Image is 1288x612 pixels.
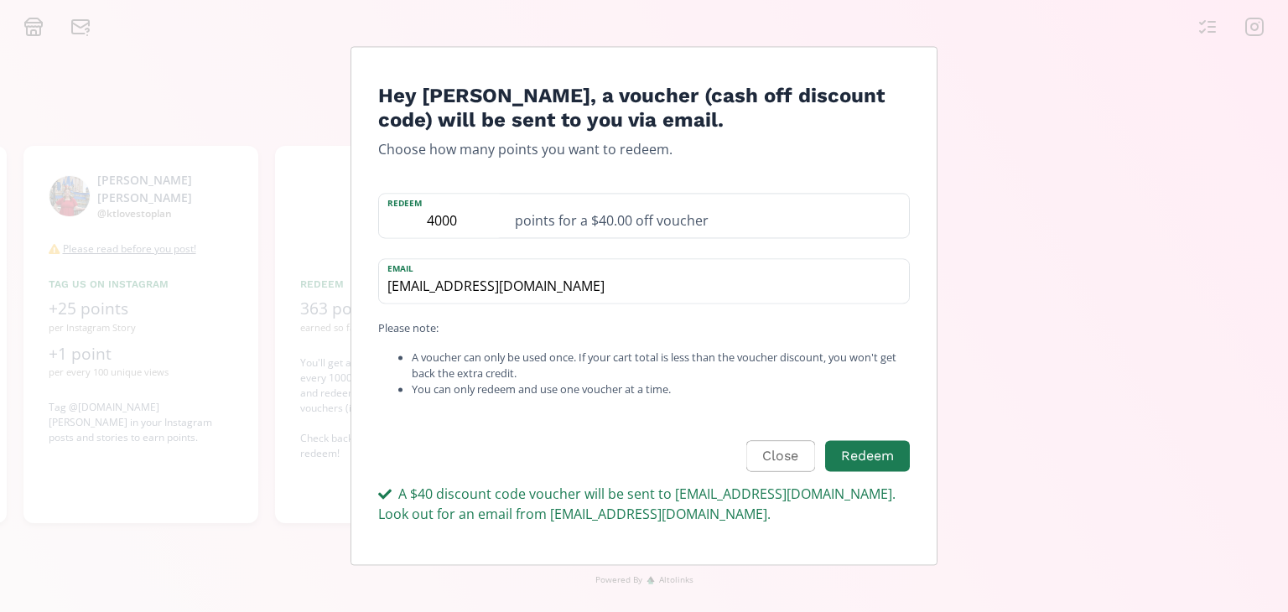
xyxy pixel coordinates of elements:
[505,194,909,237] div: points for a $40.00 off voucher
[351,46,937,565] div: Edit Program
[379,259,892,275] label: email
[378,84,910,132] h4: Hey [PERSON_NAME], a voucher (cash off discount code) will be sent to you via email.
[378,320,910,336] p: Please note:
[378,485,910,525] div: A $40 discount code voucher will be sent to [EMAIL_ADDRESS][DOMAIN_NAME]. Look out for an email f...
[378,139,910,159] p: Choose how many points you want to redeem.
[412,350,910,381] li: A voucher can only be used once. If your cart total is less than the voucher discount, you won't ...
[412,382,910,398] li: You can only redeem and use one voucher at a time.
[825,441,910,472] button: Redeem
[746,441,814,472] button: Close
[379,194,505,210] label: Redeem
